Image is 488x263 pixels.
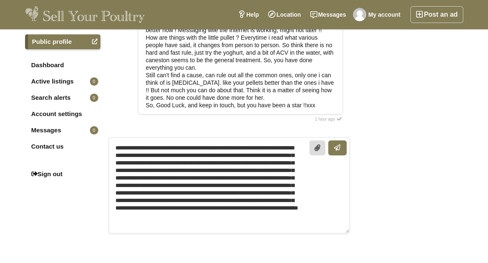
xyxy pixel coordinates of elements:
[25,58,100,73] a: Dashboard
[90,126,98,134] span: 0
[25,167,100,182] a: Sign out
[90,94,98,102] span: 0
[25,90,100,105] a: Search alerts0
[90,77,98,86] span: 0
[410,6,463,23] a: Post an ad
[25,106,100,121] a: Account settings
[25,139,100,154] a: Contact us
[25,34,100,49] a: Public profile
[306,6,351,23] a: Messages
[263,6,305,23] a: Location
[25,6,145,23] img: Sell Your Poultry
[351,6,405,23] a: My account
[353,8,366,21] img: Karen Ricketts
[25,74,100,89] a: Active listings0
[146,19,335,109] div: Morning, Hope you have had a rest ? Too hot to sleep last night, but better now ! Messaging wile ...
[25,123,100,138] a: Messages0
[233,6,263,23] a: Help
